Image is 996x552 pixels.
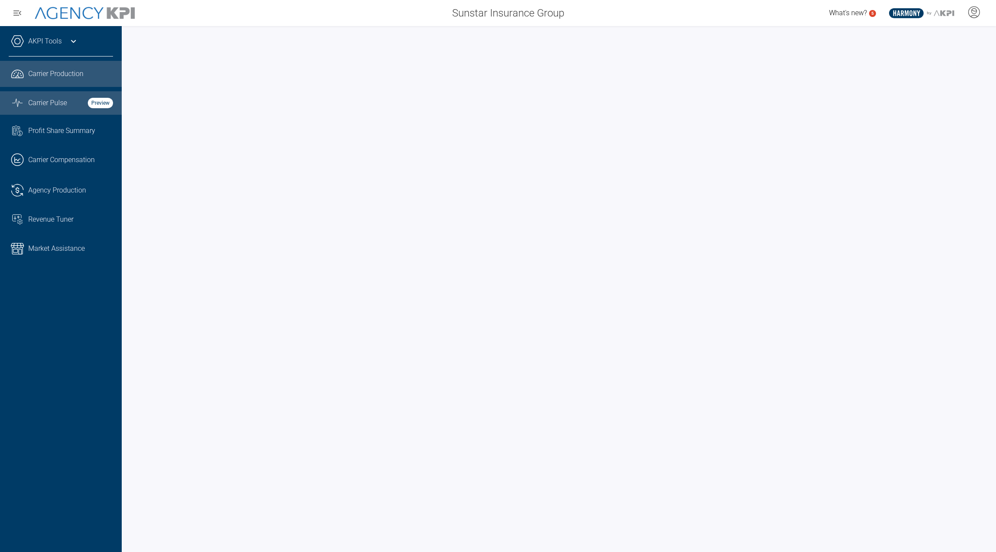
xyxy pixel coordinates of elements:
span: Agency Production [28,185,86,196]
span: Profit Share Summary [28,126,95,136]
span: Carrier Compensation [28,155,95,165]
text: 5 [871,11,874,16]
strong: Preview [88,98,113,108]
span: Carrier Pulse [28,98,67,108]
span: Revenue Tuner [28,214,73,225]
a: 5 [869,10,876,17]
span: Sunstar Insurance Group [452,5,564,21]
span: Market Assistance [28,243,85,254]
span: What's new? [829,9,867,17]
img: AgencyKPI [35,7,135,20]
a: AKPI Tools [28,36,62,47]
span: Carrier Production [28,69,83,79]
